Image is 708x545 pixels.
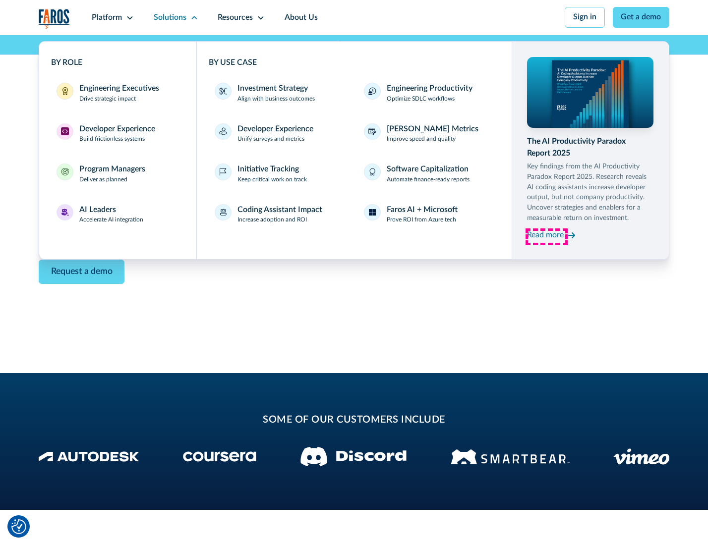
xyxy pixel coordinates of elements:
a: Faros AI + MicrosoftProve ROI from Azure tech [358,198,499,231]
p: Key findings from the AI Productivity Paradox Report 2025. Research reveals AI coding assistants ... [527,162,653,223]
div: Solutions [154,12,186,24]
div: Software Capitalization [387,163,469,175]
p: Improve speed and quality [387,135,456,144]
div: Engineering Productivity [387,83,472,95]
p: Optimize SDLC workflows [387,95,455,104]
img: Program Managers [61,168,69,176]
a: Contact Modal [39,260,125,284]
a: Program ManagersProgram ManagersDeliver as planned [51,158,185,190]
a: Developer ExperienceUnify surveys and metrics [209,117,350,150]
img: Autodesk Logo [39,451,139,462]
p: Increase adoption and ROI [237,216,307,224]
p: Keep critical work on track [237,175,307,184]
div: Initiative Tracking [237,163,299,175]
a: [PERSON_NAME] MetricsImprove speed and quality [358,117,499,150]
div: Coding Assistant Impact [237,204,322,216]
a: Investment StrategyAlign with business outcomes [209,77,350,109]
div: Read more [527,229,564,241]
a: Sign in [565,7,605,28]
p: Unify surveys and metrics [237,135,304,144]
p: Deliver as planned [79,175,127,184]
a: The AI Productivity Paradox Report 2025Key findings from the AI Productivity Paradox Report 2025.... [527,57,653,243]
a: AI LeadersAI LeadersAccelerate AI integration [51,198,185,231]
div: Faros AI + Microsoft [387,204,458,216]
a: Initiative TrackingKeep critical work on track [209,158,350,190]
img: Logo of the analytics and reporting company Faros. [39,9,70,29]
div: Investment Strategy [237,83,308,95]
div: Platform [92,12,122,24]
p: Accelerate AI integration [79,216,143,224]
button: Cookie Settings [11,519,26,534]
div: BY USE CASE [209,57,500,69]
p: Align with business outcomes [237,95,315,104]
nav: Solutions [39,35,670,260]
div: Developer Experience [237,123,313,135]
img: Developer Experience [61,127,69,135]
div: BY ROLE [51,57,185,69]
h2: some of our customers include [118,413,590,428]
p: Prove ROI from Azure tech [387,216,456,224]
p: Build frictionless systems [79,135,145,144]
a: Software CapitalizationAutomate finance-ready reports [358,158,499,190]
div: AI Leaders [79,204,116,216]
img: Revisit consent button [11,519,26,534]
div: Engineering Executives [79,83,159,95]
a: home [39,9,70,29]
img: Coursera Logo [183,451,256,462]
img: Smartbear Logo [451,447,570,466]
a: Engineering ProductivityOptimize SDLC workflows [358,77,499,109]
a: Engineering ExecutivesEngineering ExecutivesDrive strategic impact [51,77,185,109]
div: Resources [218,12,253,24]
p: Drive strategic impact [79,95,136,104]
img: AI Leaders [61,209,69,217]
div: Program Managers [79,163,145,175]
div: [PERSON_NAME] Metrics [387,123,478,135]
img: Vimeo logo [613,448,669,465]
img: Discord logo [300,447,407,466]
div: The AI Productivity Paradox Report 2025 [527,136,653,160]
div: Developer Experience [79,123,155,135]
a: Coding Assistant ImpactIncrease adoption and ROI [209,198,350,231]
a: Developer ExperienceDeveloper ExperienceBuild frictionless systems [51,117,185,150]
img: Engineering Executives [61,87,69,95]
p: Automate finance-ready reports [387,175,470,184]
a: Get a demo [613,7,670,28]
